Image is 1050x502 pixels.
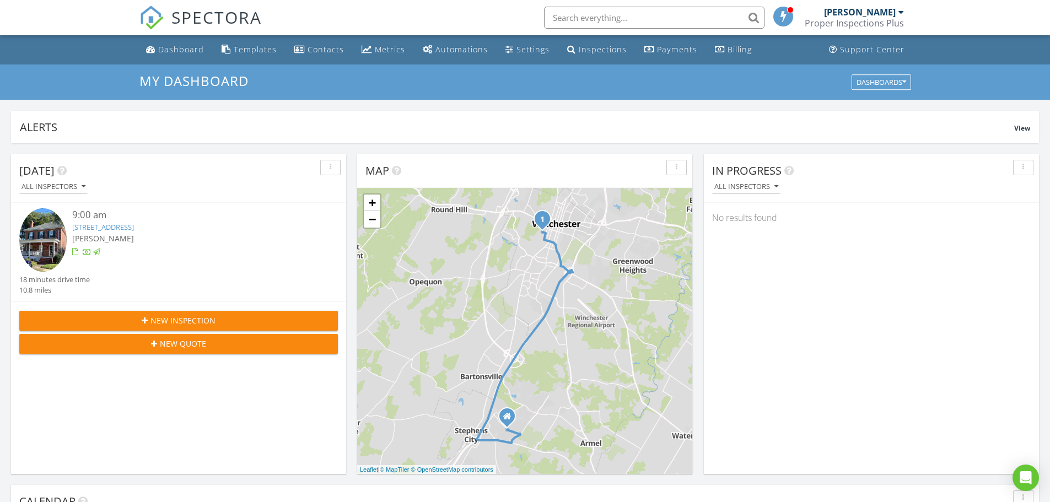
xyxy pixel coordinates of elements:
[357,465,496,474] div: |
[411,466,493,473] a: © OpenStreetMap contributors
[19,274,90,285] div: 18 minutes drive time
[364,211,380,228] a: Zoom out
[840,44,904,55] div: Support Center
[507,416,514,423] div: 408 West Moreland Drive, Stephens City VA 22655
[360,466,378,473] a: Leaflet
[19,334,338,354] button: New Quote
[712,163,782,178] span: In Progress
[824,7,896,18] div: [PERSON_NAME]
[852,74,911,90] button: Dashboards
[142,40,208,60] a: Dashboard
[435,44,488,55] div: Automations
[21,183,85,191] div: All Inspectors
[710,40,756,60] a: Billing
[171,6,262,29] span: SPECTORA
[380,466,410,473] a: © MapTiler
[19,208,338,295] a: 9:00 am [STREET_ADDRESS] [PERSON_NAME] 18 minutes drive time 10.8 miles
[579,44,627,55] div: Inspections
[857,78,906,86] div: Dashboards
[357,40,410,60] a: Metrics
[375,44,405,55] div: Metrics
[139,72,249,90] span: My Dashboard
[19,285,90,295] div: 10.8 miles
[290,40,348,60] a: Contacts
[19,180,88,195] button: All Inspectors
[418,40,492,60] a: Automations (Basic)
[365,163,389,178] span: Map
[640,40,702,60] a: Payments
[72,222,134,232] a: [STREET_ADDRESS]
[72,233,134,244] span: [PERSON_NAME]
[704,203,1039,233] div: No results found
[364,195,380,211] a: Zoom in
[712,180,780,195] button: All Inspectors
[234,44,277,55] div: Templates
[542,219,549,225] div: 436 W Leicester St, Winchester, VA 22601
[501,40,554,60] a: Settings
[540,216,545,224] i: 1
[516,44,550,55] div: Settings
[139,6,164,30] img: The Best Home Inspection Software - Spectora
[563,40,631,60] a: Inspections
[19,163,55,178] span: [DATE]
[139,15,262,38] a: SPECTORA
[1014,123,1030,133] span: View
[728,44,752,55] div: Billing
[72,208,311,222] div: 9:00 am
[544,7,764,29] input: Search everything...
[1013,465,1039,491] div: Open Intercom Messenger
[158,44,204,55] div: Dashboard
[714,183,778,191] div: All Inspectors
[150,315,216,326] span: New Inspection
[805,18,904,29] div: Proper Inspections Plus
[657,44,697,55] div: Payments
[20,120,1014,134] div: Alerts
[19,208,67,272] img: 9352903%2Freports%2F155e0ef9-2730-4c55-b565-4f05f2aa3161%2Fcover_photos%2FmajvzlNZzDYPzNWcJEe8%2F...
[308,44,344,55] div: Contacts
[825,40,909,60] a: Support Center
[19,311,338,331] button: New Inspection
[217,40,281,60] a: Templates
[160,338,206,349] span: New Quote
